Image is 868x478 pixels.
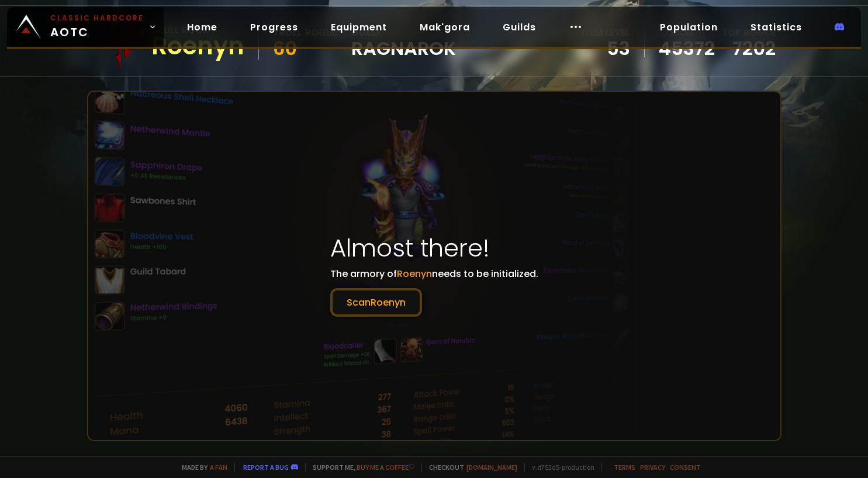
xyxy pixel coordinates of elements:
[670,463,701,472] a: Consent
[640,463,665,472] a: Privacy
[351,25,456,57] div: guild
[741,15,811,39] a: Statistics
[305,463,414,472] span: Support me,
[7,7,164,47] a: Classic HardcoreAOTC
[421,463,517,472] span: Checkout
[330,266,538,317] p: The armory of needs to be initialized.
[524,463,594,472] span: v. d752d5 - production
[50,13,144,41] span: AOTC
[466,463,517,472] a: [DOMAIN_NAME]
[357,463,414,472] a: Buy me a coffee
[151,37,244,55] div: Roenyn
[614,463,635,472] a: Terms
[321,15,396,39] a: Equipment
[210,463,227,472] a: a fan
[175,463,227,472] span: Made by
[659,40,715,57] a: 45372
[330,230,538,266] h1: Almost there!
[410,15,479,39] a: Mak'gora
[351,40,456,57] span: Ragnarok
[50,13,144,23] small: Classic Hardcore
[178,15,227,39] a: Home
[330,288,422,317] button: ScanRoenyn
[397,267,432,280] span: Roenyn
[493,15,545,39] a: Guilds
[241,15,307,39] a: Progress
[651,15,727,39] a: Population
[243,463,289,472] a: Report a bug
